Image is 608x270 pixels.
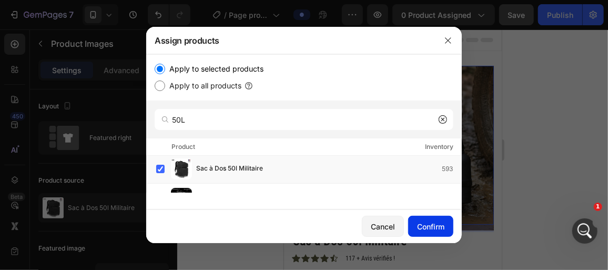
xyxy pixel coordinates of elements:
label: Apply to all products [165,79,241,92]
input: Search products [155,109,453,130]
iframe: Intercom live chat [572,218,597,244]
h1: Sac à Dos 50l Militaire [8,203,210,221]
img: product-img [171,158,192,179]
img: product-img [171,188,192,209]
p: 117 + Avis vérifiés ! [62,224,111,234]
div: Product Images [21,22,72,31]
span: iPhone 11 Pro Max ( 414 px) [63,5,146,16]
div: Cancel [371,221,395,232]
div: Product [171,142,195,152]
label: Apply to selected products [165,63,264,75]
div: /> [146,54,462,209]
span: Sac à Dos 50l Militaire [196,163,263,175]
div: Assign products [146,27,434,54]
span: 1 [594,203,602,211]
button: Confirm [408,216,453,237]
div: Inventory [425,142,453,152]
div: Confirm [417,221,444,232]
button: Cancel [362,216,404,237]
div: 593 [442,164,461,174]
